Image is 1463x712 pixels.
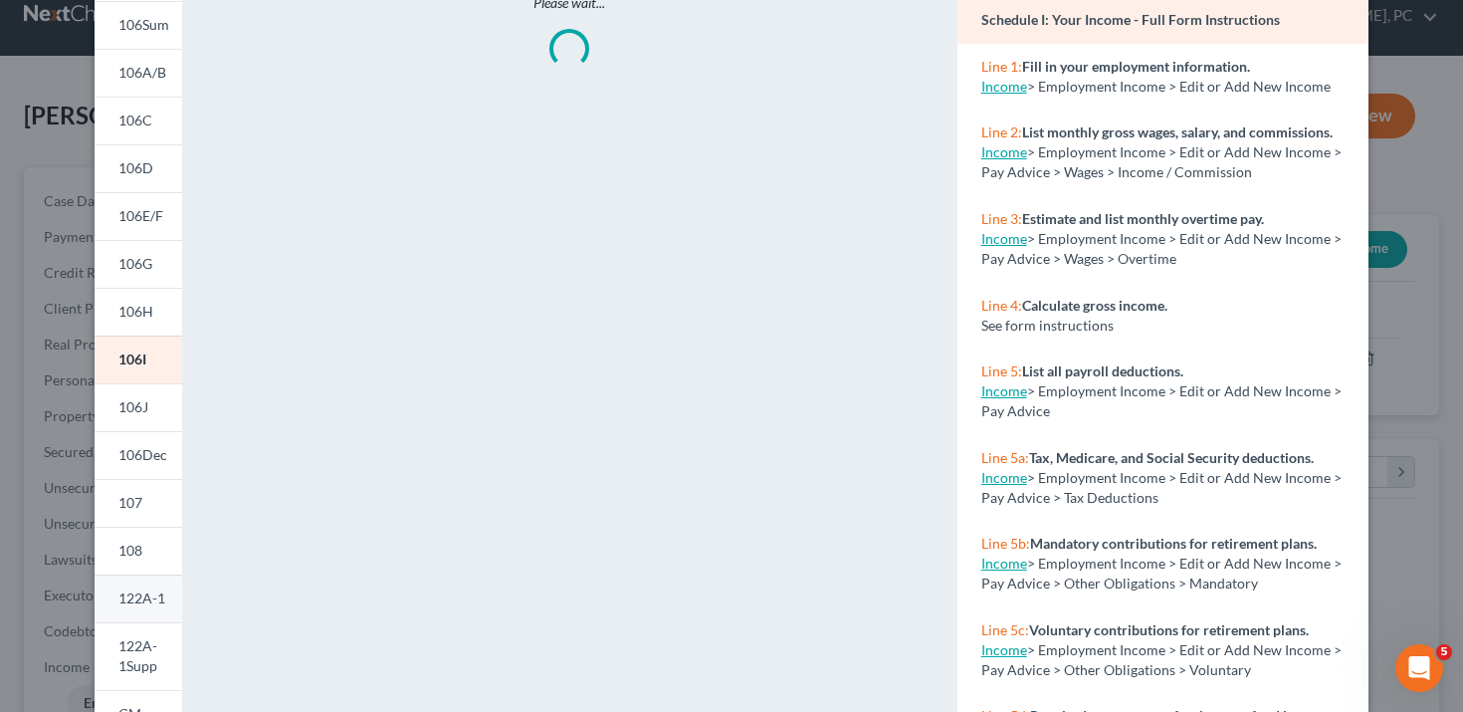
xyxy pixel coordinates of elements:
[118,446,167,463] span: 106Dec
[981,382,1027,399] a: Income
[981,143,1027,160] a: Income
[95,479,182,527] a: 107
[118,398,148,415] span: 106J
[981,210,1022,227] span: Line 3:
[118,494,142,511] span: 107
[95,622,182,690] a: 122A-1Supp
[95,288,182,336] a: 106H
[981,362,1022,379] span: Line 5:
[981,449,1029,466] span: Line 5a:
[95,1,182,49] a: 106Sum
[981,230,1342,267] span: > Employment Income > Edit or Add New Income > Pay Advice > Wages > Overtime
[95,144,182,192] a: 106D
[1395,644,1443,692] iframe: Intercom live chat
[981,143,1342,180] span: > Employment Income > Edit or Add New Income > Pay Advice > Wages > Income / Commission
[981,58,1022,75] span: Line 1:
[1029,449,1314,466] strong: Tax, Medicare, and Social Security deductions.
[1022,362,1183,379] strong: List all payroll deductions.
[95,240,182,288] a: 106G
[981,555,1027,572] a: Income
[118,112,152,128] span: 106C
[95,383,182,431] a: 106J
[118,637,157,674] span: 122A-1Supp
[118,542,142,559] span: 108
[95,97,182,144] a: 106C
[1022,210,1264,227] strong: Estimate and list monthly overtime pay.
[118,159,153,176] span: 106D
[981,382,1342,419] span: > Employment Income > Edit or Add New Income > Pay Advice
[95,527,182,575] a: 108
[981,469,1342,506] span: > Employment Income > Edit or Add New Income > Pay Advice > Tax Deductions
[95,575,182,622] a: 122A-1
[1022,297,1167,314] strong: Calculate gross income.
[981,469,1027,486] a: Income
[118,207,163,224] span: 106E/F
[981,297,1022,314] span: Line 4:
[981,641,1027,658] a: Income
[95,431,182,479] a: 106Dec
[981,11,1280,28] strong: Schedule I: Your Income - Full Form Instructions
[1022,58,1250,75] strong: Fill in your employment information.
[1436,644,1452,660] span: 5
[118,64,166,81] span: 106A/B
[981,317,1114,334] span: See form instructions
[1027,78,1331,95] span: > Employment Income > Edit or Add New Income
[981,123,1022,140] span: Line 2:
[118,255,152,272] span: 106G
[981,230,1027,247] a: Income
[981,641,1342,678] span: > Employment Income > Edit or Add New Income > Pay Advice > Other Obligations > Voluntary
[1030,535,1317,552] strong: Mandatory contributions for retirement plans.
[95,336,182,383] a: 106I
[118,590,165,606] span: 122A-1
[118,351,146,367] span: 106I
[95,192,182,240] a: 106E/F
[981,535,1030,552] span: Line 5b:
[118,303,153,320] span: 106H
[1022,123,1333,140] strong: List monthly gross wages, salary, and commissions.
[981,621,1029,638] span: Line 5c:
[981,78,1027,95] a: Income
[118,16,169,33] span: 106Sum
[1029,621,1309,638] strong: Voluntary contributions for retirement plans.
[981,555,1342,592] span: > Employment Income > Edit or Add New Income > Pay Advice > Other Obligations > Mandatory
[95,49,182,97] a: 106A/B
